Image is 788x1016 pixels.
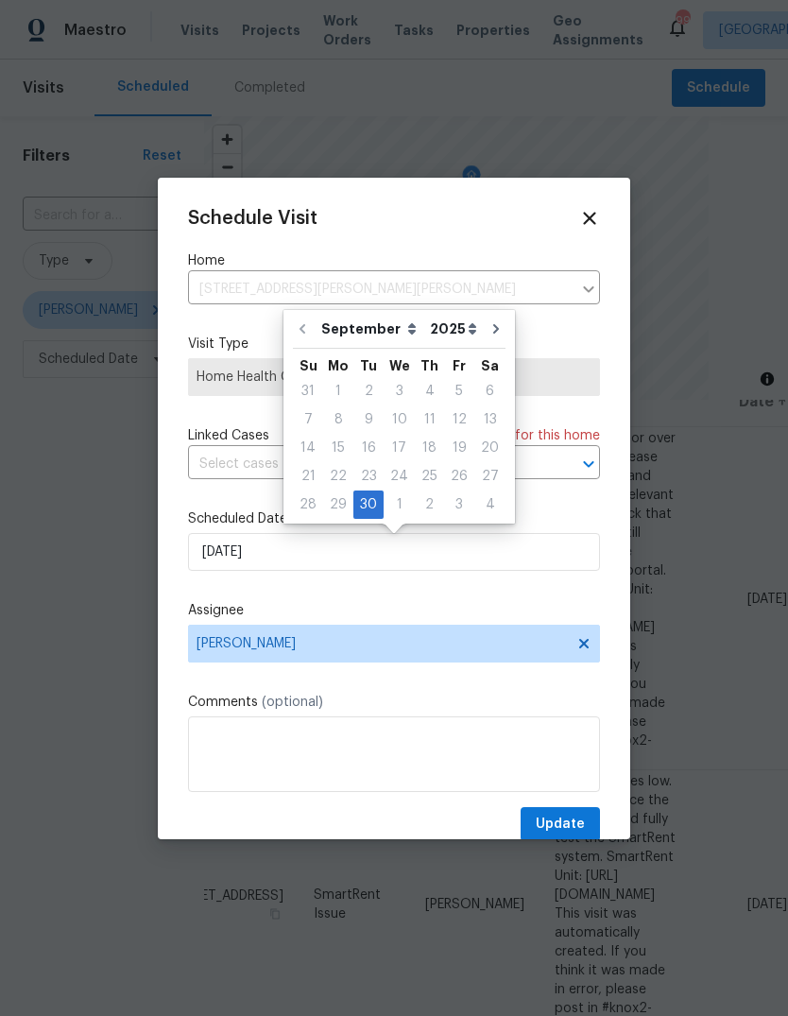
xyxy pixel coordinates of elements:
[323,378,353,405] div: 1
[415,405,444,434] div: Thu Sep 11 2025
[444,405,474,434] div: Fri Sep 12 2025
[415,462,444,491] div: Thu Sep 25 2025
[474,462,505,491] div: Sat Sep 27 2025
[323,435,353,461] div: 15
[188,509,600,528] label: Scheduled Date
[197,636,567,651] span: [PERSON_NAME]
[293,434,323,462] div: Sun Sep 14 2025
[293,462,323,491] div: Sun Sep 21 2025
[293,435,323,461] div: 14
[521,807,600,842] button: Update
[323,405,353,434] div: Mon Sep 08 2025
[415,378,444,405] div: 4
[323,377,353,405] div: Mon Sep 01 2025
[293,405,323,434] div: Sun Sep 07 2025
[415,463,444,490] div: 25
[384,462,415,491] div: Wed Sep 24 2025
[384,435,415,461] div: 17
[188,450,547,479] input: Select cases
[353,405,384,434] div: Tue Sep 09 2025
[444,462,474,491] div: Fri Sep 26 2025
[481,359,499,372] abbr: Saturday
[384,491,415,519] div: Wed Oct 01 2025
[293,406,323,433] div: 7
[353,463,384,490] div: 23
[188,335,600,353] label: Visit Type
[425,315,482,343] select: Year
[293,377,323,405] div: Sun Aug 31 2025
[293,463,323,490] div: 21
[415,377,444,405] div: Thu Sep 04 2025
[474,491,505,518] div: 4
[444,435,474,461] div: 19
[188,693,600,712] label: Comments
[300,359,317,372] abbr: Sunday
[474,406,505,433] div: 13
[474,435,505,461] div: 20
[323,463,353,490] div: 22
[415,491,444,519] div: Thu Oct 02 2025
[384,463,415,490] div: 24
[384,434,415,462] div: Wed Sep 17 2025
[188,601,600,620] label: Assignee
[453,359,466,372] abbr: Friday
[415,406,444,433] div: 11
[262,696,323,709] span: (optional)
[188,426,269,445] span: Linked Cases
[579,208,600,229] span: Close
[353,377,384,405] div: Tue Sep 02 2025
[444,491,474,519] div: Fri Oct 03 2025
[323,434,353,462] div: Mon Sep 15 2025
[353,491,384,519] div: Tue Sep 30 2025
[360,359,377,372] abbr: Tuesday
[293,491,323,519] div: Sun Sep 28 2025
[384,377,415,405] div: Wed Sep 03 2025
[188,533,600,571] input: M/D/YYYY
[420,359,438,372] abbr: Thursday
[353,435,384,461] div: 16
[389,359,410,372] abbr: Wednesday
[474,491,505,519] div: Sat Oct 04 2025
[188,251,600,270] label: Home
[444,491,474,518] div: 3
[474,405,505,434] div: Sat Sep 13 2025
[323,406,353,433] div: 8
[444,463,474,490] div: 26
[353,491,384,518] div: 30
[444,377,474,405] div: Fri Sep 05 2025
[384,378,415,405] div: 3
[415,435,444,461] div: 18
[474,377,505,405] div: Sat Sep 06 2025
[288,310,317,348] button: Go to previous month
[384,405,415,434] div: Wed Sep 10 2025
[536,813,585,836] span: Update
[482,310,510,348] button: Go to next month
[353,378,384,405] div: 2
[353,434,384,462] div: Tue Sep 16 2025
[188,275,572,304] input: Enter in an address
[328,359,349,372] abbr: Monday
[293,491,323,518] div: 28
[384,491,415,518] div: 1
[188,209,317,228] span: Schedule Visit
[444,378,474,405] div: 5
[353,406,384,433] div: 9
[323,491,353,519] div: Mon Sep 29 2025
[474,463,505,490] div: 27
[575,451,602,477] button: Open
[444,434,474,462] div: Fri Sep 19 2025
[415,491,444,518] div: 2
[384,406,415,433] div: 10
[323,462,353,491] div: Mon Sep 22 2025
[474,378,505,405] div: 6
[353,462,384,491] div: Tue Sep 23 2025
[197,368,591,387] span: Home Health Checkup
[317,315,425,343] select: Month
[323,491,353,518] div: 29
[474,434,505,462] div: Sat Sep 20 2025
[293,378,323,405] div: 31
[444,406,474,433] div: 12
[415,434,444,462] div: Thu Sep 18 2025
